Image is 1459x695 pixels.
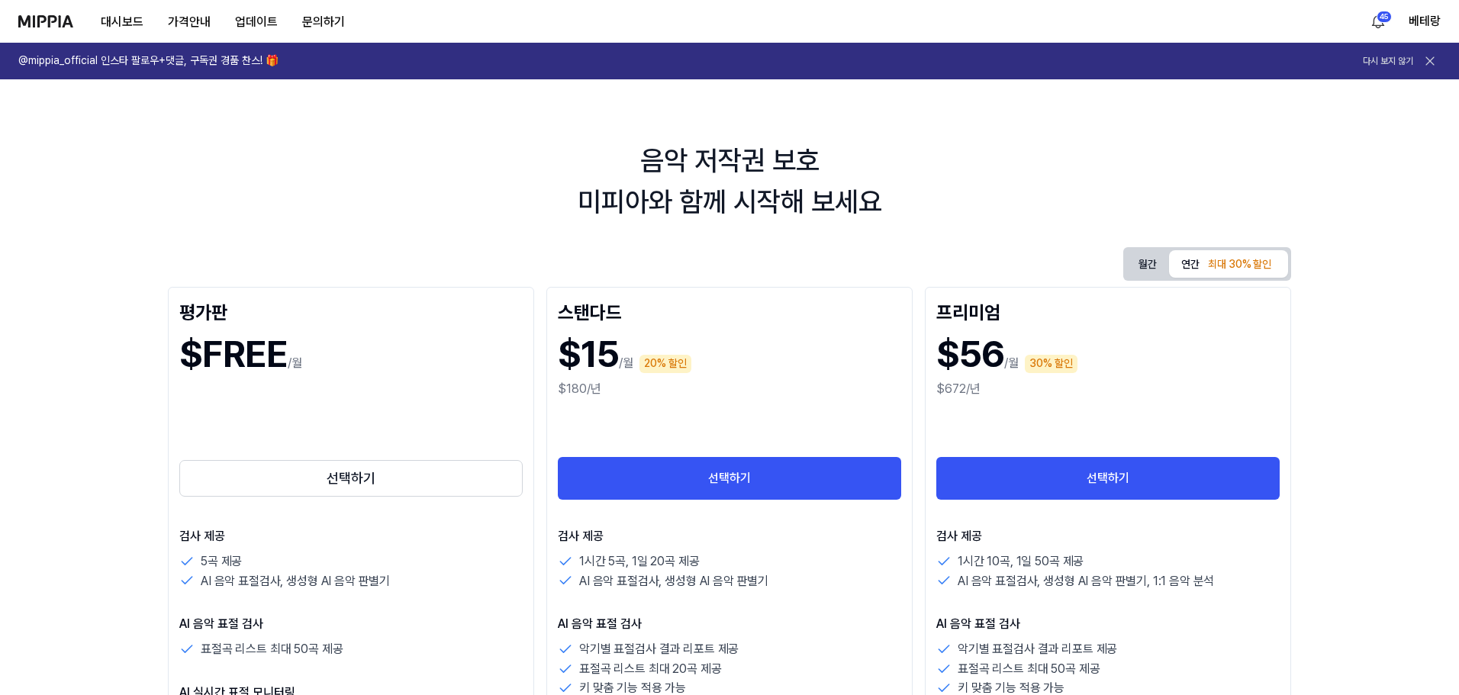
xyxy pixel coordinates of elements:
[179,329,288,380] h1: $FREE
[936,527,1280,545] p: 검사 제공
[89,7,156,37] button: 대시보드
[288,354,302,372] p: /월
[201,571,390,591] p: AI 음악 표절검사, 생성형 AI 음악 판별기
[201,552,242,571] p: 5곡 제공
[936,298,1280,323] div: 프리미엄
[1169,250,1288,278] button: 연간
[579,552,699,571] p: 1시간 5곡, 1일 20곡 제공
[639,355,691,373] div: 20% 할인
[958,639,1117,659] p: 악기별 표절검사 결과 리포트 제공
[1366,9,1390,34] button: 알림45
[179,298,523,323] div: 평가판
[936,457,1280,500] button: 선택하기
[223,1,290,43] a: 업데이트
[1025,355,1077,373] div: 30% 할인
[290,7,357,37] button: 문의하기
[18,15,73,27] img: logo
[958,552,1084,571] p: 1시간 10곡, 1일 50곡 제공
[579,571,768,591] p: AI 음악 표절검사, 생성형 AI 음악 판별기
[558,615,901,633] p: AI 음악 표절 검사
[558,457,901,500] button: 선택하기
[1369,12,1387,31] img: 알림
[936,380,1280,398] div: $672/년
[1409,12,1441,31] button: 베테랑
[179,457,523,500] a: 선택하기
[179,615,523,633] p: AI 음악 표절 검사
[558,527,901,545] p: 검사 제공
[1203,256,1276,274] div: 최대 30% 할인
[201,639,343,659] p: 표절곡 리스트 최대 50곡 제공
[579,639,739,659] p: 악기별 표절검사 결과 리포트 제공
[223,7,290,37] button: 업데이트
[1004,354,1019,372] p: /월
[579,659,721,679] p: 표절곡 리스트 최대 20곡 제공
[179,527,523,545] p: 검사 제공
[558,329,619,380] h1: $15
[958,659,1100,679] p: 표절곡 리스트 최대 50곡 제공
[619,354,633,372] p: /월
[558,380,901,398] div: $180/년
[958,571,1214,591] p: AI 음악 표절검사, 생성형 AI 음악 판별기, 1:1 음악 분석
[558,298,901,323] div: 스탠다드
[1126,253,1169,276] button: 월간
[936,329,1004,380] h1: $56
[936,615,1280,633] p: AI 음악 표절 검사
[179,460,523,497] button: 선택하기
[18,53,279,69] h1: @mippia_official 인스타 팔로우+댓글, 구독권 경품 찬스! 🎁
[156,7,223,37] button: 가격안내
[1377,11,1392,23] div: 45
[1363,55,1413,68] button: 다시 보지 않기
